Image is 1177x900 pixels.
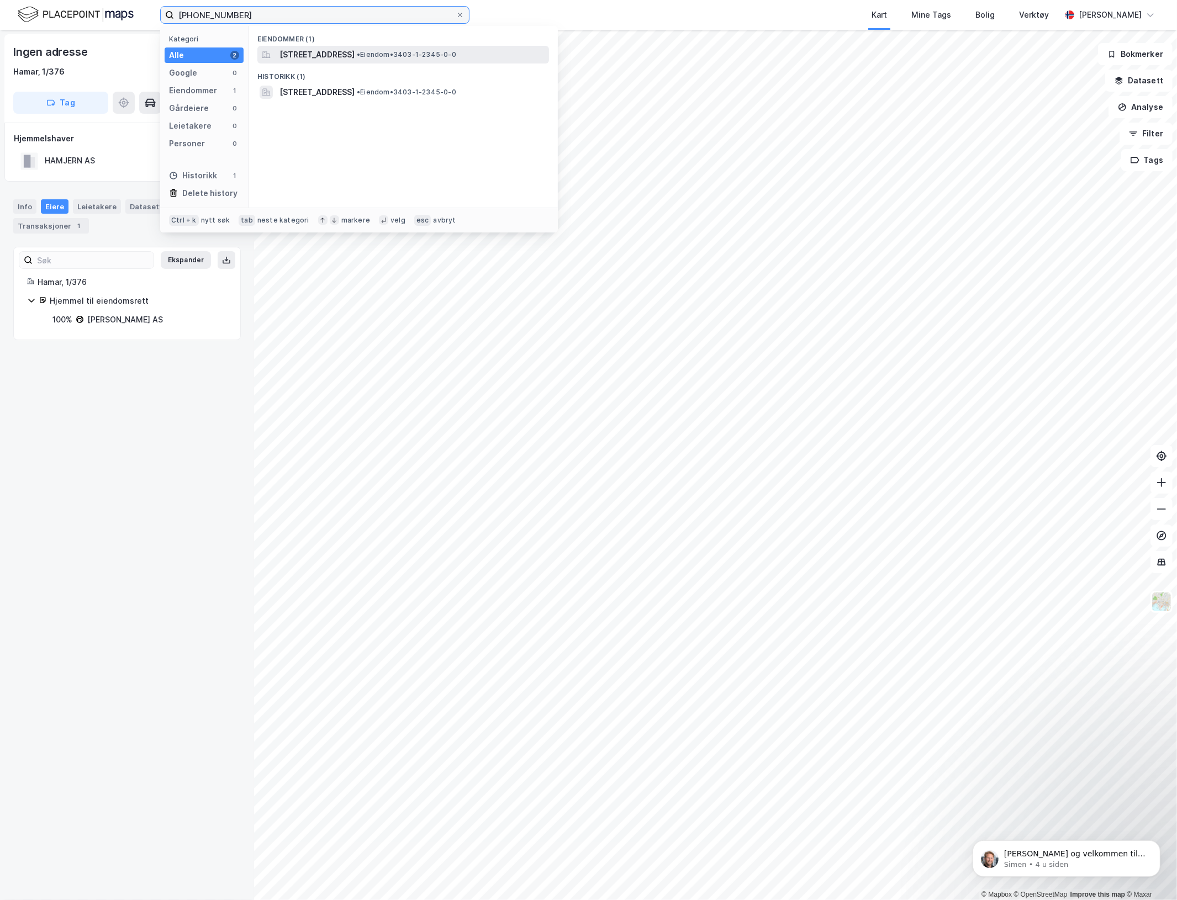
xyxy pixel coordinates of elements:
[414,215,431,226] div: esc
[169,102,209,115] div: Gårdeiere
[169,35,244,43] div: Kategori
[169,137,205,150] div: Personer
[911,8,951,22] div: Mine Tags
[50,294,227,308] div: Hjemmel til eiendomsrett
[13,218,89,234] div: Transaksjoner
[975,8,995,22] div: Bolig
[125,199,167,214] div: Datasett
[33,252,154,268] input: Søk
[956,817,1177,894] iframe: Intercom notifications melding
[1070,891,1125,898] a: Improve this map
[13,199,36,214] div: Info
[87,313,163,326] div: [PERSON_NAME] AS
[13,43,89,61] div: Ingen adresse
[257,216,309,225] div: neste kategori
[357,88,360,96] span: •
[230,86,239,95] div: 1
[341,216,370,225] div: markere
[182,187,237,200] div: Delete history
[161,251,211,269] button: Ekspander
[230,171,239,180] div: 1
[169,66,197,80] div: Google
[14,132,240,145] div: Hjemmelshaver
[169,119,212,133] div: Leietakere
[390,216,405,225] div: velg
[1105,70,1173,92] button: Datasett
[18,5,134,24] img: logo.f888ab2527a4732fd821a326f86c7f29.svg
[433,216,456,225] div: avbryt
[45,154,95,167] div: HAMJERN AS
[169,84,217,97] div: Eiendommer
[48,43,191,52] p: Message from Simen, sent 4 u siden
[357,50,456,59] span: Eiendom • 3403-1-2345-0-0
[1079,8,1142,22] div: [PERSON_NAME]
[1109,96,1173,118] button: Analyse
[52,313,72,326] div: 100%
[279,48,355,61] span: [STREET_ADDRESS]
[1120,123,1173,145] button: Filter
[1019,8,1049,22] div: Verktøy
[41,199,68,214] div: Eiere
[13,65,65,78] div: Hamar, 1/376
[1014,891,1068,898] a: OpenStreetMap
[230,68,239,77] div: 0
[169,49,184,62] div: Alle
[279,86,355,99] span: [STREET_ADDRESS]
[357,50,360,59] span: •
[38,276,227,289] div: Hamar, 1/376
[1121,149,1173,171] button: Tags
[230,104,239,113] div: 0
[1098,43,1173,65] button: Bokmerker
[169,215,199,226] div: Ctrl + k
[249,63,558,83] div: Historikk (1)
[239,215,255,226] div: tab
[13,92,108,114] button: Tag
[230,51,239,60] div: 2
[201,216,230,225] div: nytt søk
[357,88,456,97] span: Eiendom • 3403-1-2345-0-0
[73,199,121,214] div: Leietakere
[872,8,887,22] div: Kart
[169,169,217,182] div: Historikk
[48,32,189,85] span: [PERSON_NAME] og velkommen til Newsec Maps, [PERSON_NAME] det er du lurer på så er det bare å ta ...
[981,891,1012,898] a: Mapbox
[73,220,85,231] div: 1
[174,7,456,23] input: Søk på adresse, matrikkel, gårdeiere, leietakere eller personer
[249,26,558,46] div: Eiendommer (1)
[1151,591,1172,612] img: Z
[230,121,239,130] div: 0
[230,139,239,148] div: 0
